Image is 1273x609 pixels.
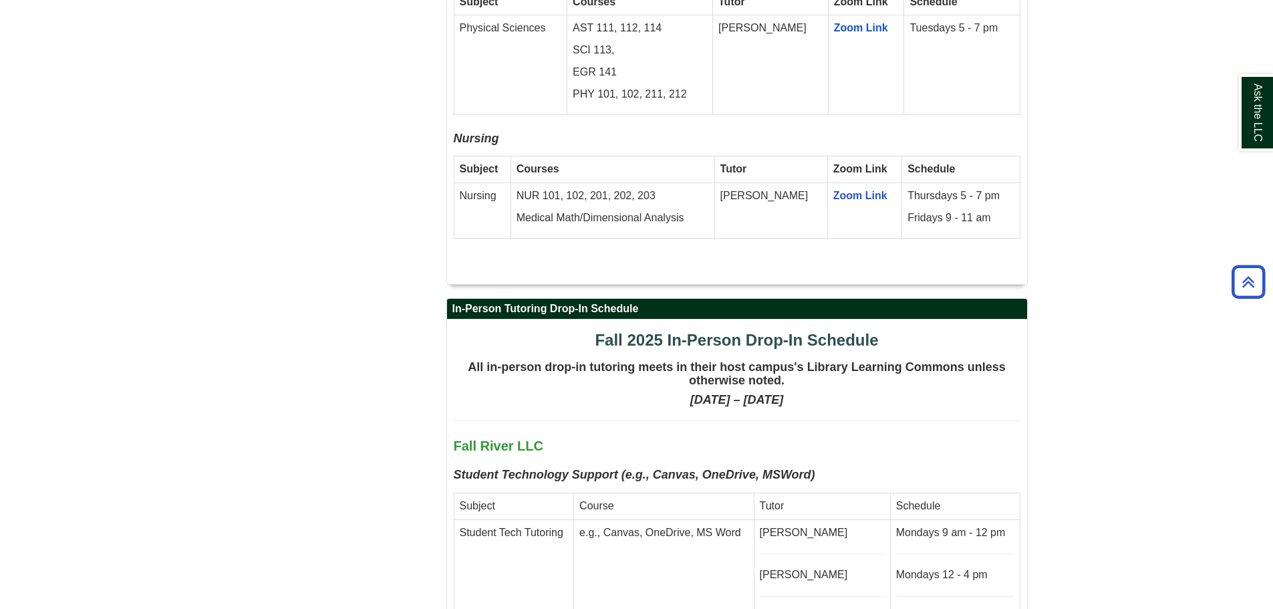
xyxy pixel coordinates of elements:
[573,43,707,58] p: SCI 113,
[890,493,1020,519] td: Schedule
[574,493,754,519] td: Course
[454,132,499,145] i: Nursing
[454,468,815,481] b: Student Technology Support (e.g., Canvas, OneDrive, MSWord)
[760,568,885,583] p: [PERSON_NAME]
[909,21,1014,36] p: Tuesdays 5 - 7 pm
[834,22,888,33] a: Zoom Link
[454,15,567,114] td: Physical Sciences
[468,360,1005,387] strong: All in-person drop-in tutoring meets in their host campus's Library Learning Commons unless other...
[760,525,885,541] p: [PERSON_NAME]
[833,163,887,174] strong: Zoom Link
[690,393,783,406] strong: [DATE] – [DATE]
[1227,273,1270,291] a: Back to Top
[573,87,707,102] p: PHY 101, 102, 211, 212
[517,211,709,226] p: Medical Math/Dimensional Analysis
[454,439,543,453] span: Fall River LLC
[907,163,955,174] strong: Schedule
[907,211,1014,226] p: Fridays 9 - 11 am
[579,525,748,541] p: e.g., Canvas, OneDrive, MS Word
[896,525,1014,541] p: Mondays 9 am - 12 pm
[517,163,559,174] strong: Courses
[447,299,1027,320] h2: In-Person Tutoring Drop-In Schedule
[713,15,829,114] td: [PERSON_NAME]
[720,163,747,174] strong: Tutor
[833,190,887,201] a: Zoom Link
[595,331,878,349] span: Fall 2025 In-Person Drop-In Schedule
[714,183,827,239] td: [PERSON_NAME]
[896,568,1014,583] p: Mondays 12 - 4 pm
[460,163,499,174] strong: Subject
[907,189,1014,204] p: Thursdays 5 - 7 pm
[754,493,890,519] td: Tutor
[573,21,707,36] p: AST 111, 112, 114
[454,493,574,519] td: Subject
[573,65,707,80] p: EGR 141
[517,189,709,204] p: NUR 101, 102, 201, 202, 203
[454,183,511,239] td: Nursing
